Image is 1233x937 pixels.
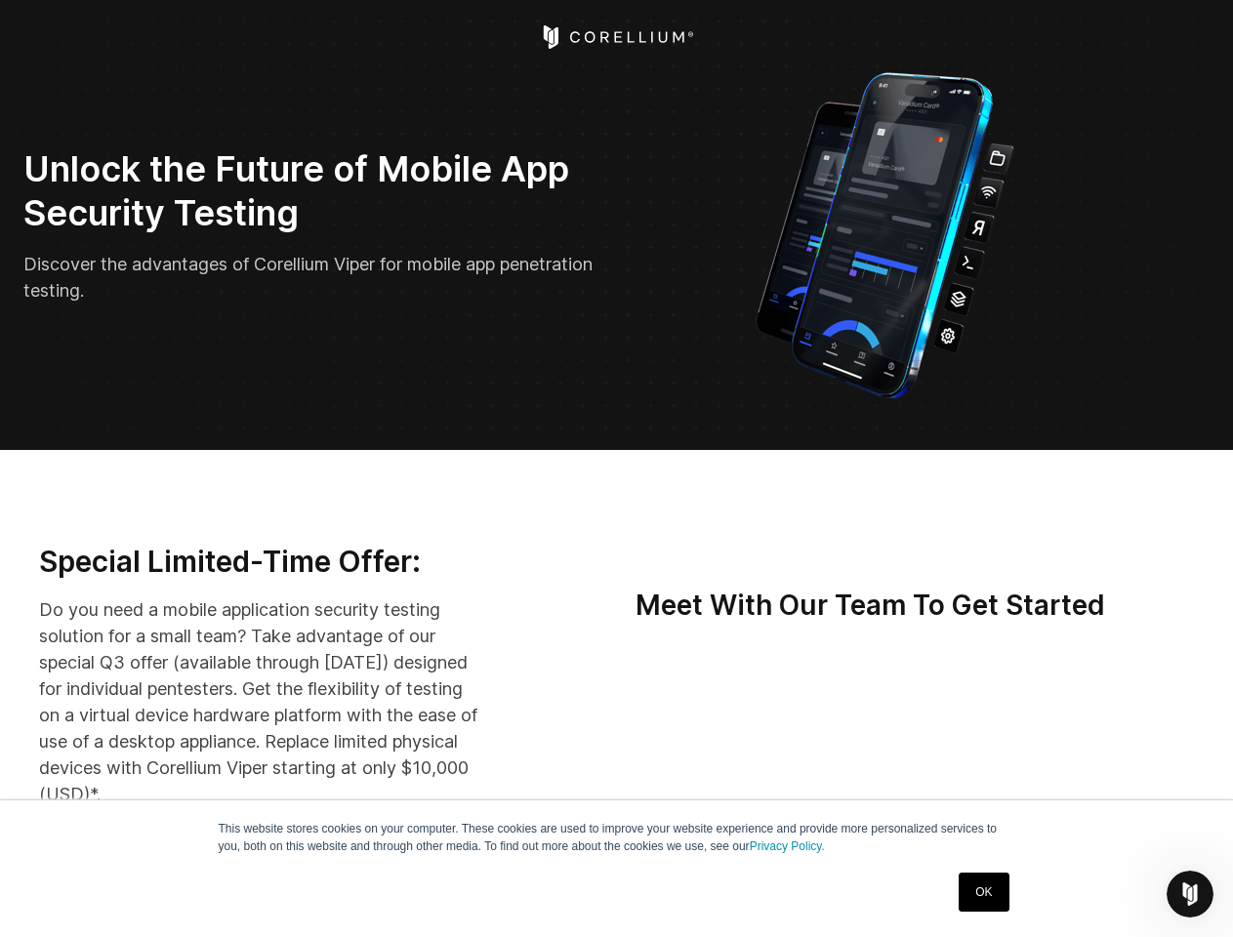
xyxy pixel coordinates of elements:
iframe: Intercom live chat [1167,871,1213,917]
span: Discover the advantages of Corellium Viper for mobile app penetration testing. [23,254,593,301]
a: Privacy Policy. [750,839,825,853]
img: Corellium_VIPER_Hero_1_1x [738,62,1032,403]
p: This website stores cookies on your computer. These cookies are used to improve your website expe... [219,820,1015,855]
a: OK [959,873,1008,912]
h3: Special Limited-Time Offer: [39,544,482,581]
strong: Meet With Our Team To Get Started [636,589,1105,622]
a: Corellium Home [539,25,694,49]
h2: Unlock the Future of Mobile App Security Testing [23,147,603,235]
